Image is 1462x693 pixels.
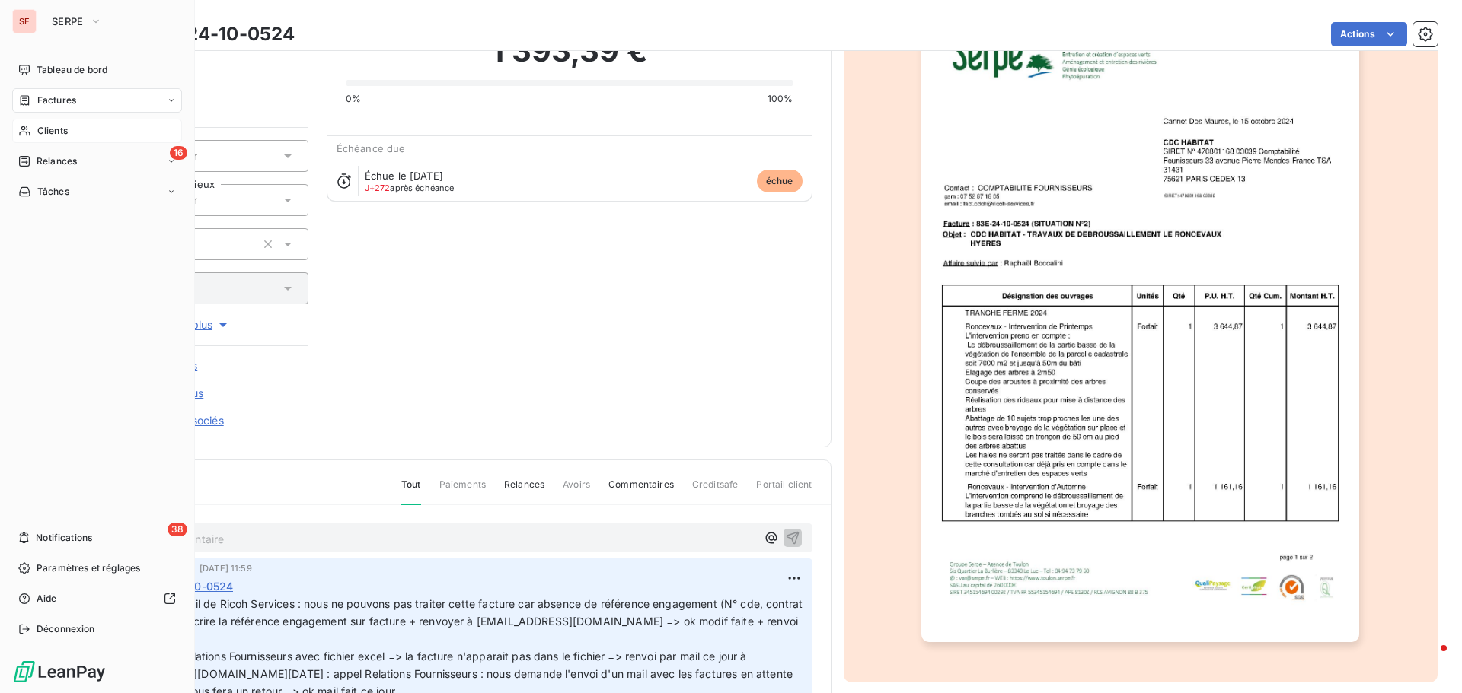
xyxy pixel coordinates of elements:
[337,142,406,154] span: Échéance due
[37,124,68,138] span: Clients
[365,170,443,182] span: Échue le [DATE]
[12,587,182,611] a: Aide
[37,63,107,77] span: Tableau de bord
[142,21,295,48] h3: 83E-24-10-0524
[1410,641,1447,678] iframe: Intercom live chat
[504,478,544,504] span: Relances
[608,478,674,504] span: Commentaires
[92,316,308,333] button: Voir plus
[36,531,92,545] span: Notifications
[37,185,69,199] span: Tâches
[170,146,187,160] span: 16
[439,478,486,504] span: Paiements
[346,92,361,106] span: 0%
[921,23,1359,642] img: invoice_thumbnail
[768,92,793,106] span: 100%
[365,183,455,192] span: après échéance
[37,94,76,107] span: Factures
[168,523,187,536] span: 38
[757,170,803,192] span: échue
[756,478,812,504] span: Portail client
[365,183,391,193] span: J+272
[37,561,140,575] span: Paramètres et réglages
[37,622,95,636] span: Déconnexion
[491,28,647,74] span: 1 393,39 €
[563,478,590,504] span: Avoirs
[52,15,84,27] span: SERPE
[12,660,107,684] img: Logo LeanPay
[1331,22,1407,46] button: Actions
[37,592,57,606] span: Aide
[12,9,37,33] div: SE
[200,564,252,573] span: [DATE] 11:59
[170,317,231,332] span: Voir plus
[37,154,77,168] span: Relances
[692,478,739,504] span: Creditsafe
[401,478,421,505] span: Tout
